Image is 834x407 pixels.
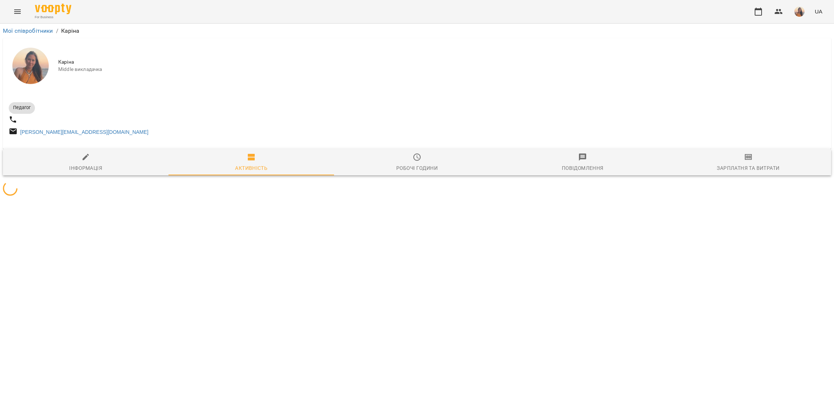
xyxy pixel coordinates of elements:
[61,27,80,35] p: Каріна
[56,27,58,35] li: /
[3,27,53,34] a: Мої співробітники
[35,4,71,14] img: Voopty Logo
[562,164,604,172] div: Повідомлення
[58,66,825,73] span: Middle викладачка
[9,104,35,111] span: Педагог
[396,164,438,172] div: Робочі години
[9,3,26,20] button: Menu
[717,164,779,172] div: Зарплатня та Витрати
[812,5,825,18] button: UA
[35,15,71,20] span: For Business
[20,129,148,135] a: [PERSON_NAME][EMAIL_ADDRESS][DOMAIN_NAME]
[815,8,822,15] span: UA
[69,164,102,172] div: Інформація
[12,48,49,84] img: Каріна
[58,59,825,66] span: Каріна
[235,164,267,172] div: Активність
[3,27,831,35] nav: breadcrumb
[794,7,805,17] img: 069e1e257d5519c3c657f006daa336a6.png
